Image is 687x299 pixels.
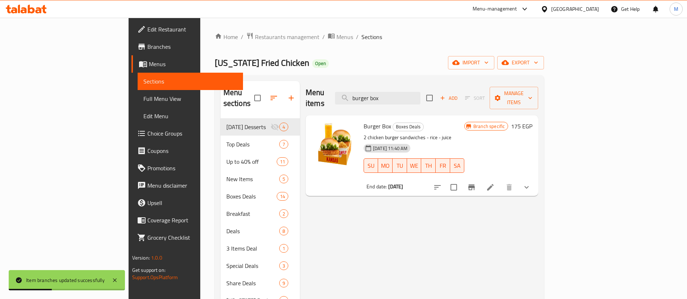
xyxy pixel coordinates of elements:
[131,212,243,229] a: Coverage Report
[395,161,404,171] span: TU
[280,124,288,131] span: 4
[282,89,300,107] button: Add section
[279,244,288,253] div: items
[439,161,447,171] span: FR
[453,161,462,171] span: SA
[336,33,353,41] span: Menus
[490,87,538,109] button: Manage items
[470,123,508,130] span: Branch specific
[226,192,277,201] span: Boxes Deals
[367,161,375,171] span: SU
[393,158,407,173] button: TU
[448,56,494,69] button: import
[147,146,238,155] span: Coupons
[131,177,243,194] a: Menu disclaimer
[221,153,300,170] div: Up to 40% off11
[226,279,279,287] div: Share Deals
[551,5,599,13] div: [GEOGRAPHIC_DATA]
[450,158,465,173] button: SA
[131,229,243,246] a: Grocery Checklist
[265,89,282,107] span: Sort sections
[424,161,433,171] span: TH
[277,193,288,200] span: 14
[221,136,300,153] div: Top Deals7
[312,59,329,68] div: Open
[280,210,288,217] span: 2
[473,5,517,13] div: Menu-management
[497,56,544,69] button: export
[271,123,279,131] svg: Inactive section
[280,262,288,269] span: 3
[246,32,319,42] a: Restaurants management
[147,42,238,51] span: Branches
[381,161,390,171] span: MO
[364,133,464,142] p: 2 chicken burger sandwiches - rice - juice
[280,245,288,252] span: 1
[147,198,238,207] span: Upsell
[226,157,277,166] span: Up to 40% off
[143,77,238,86] span: Sections
[147,233,238,242] span: Grocery Checklist
[221,205,300,222] div: Breakfast2
[393,123,423,131] span: Boxes Deals
[674,5,678,13] span: M
[131,194,243,212] a: Upsell
[226,227,279,235] span: Deals
[280,141,288,148] span: 7
[454,58,489,67] span: import
[221,257,300,274] div: Special Deals3
[500,179,518,196] button: delete
[226,123,271,131] span: [DATE] Desserts
[429,179,446,196] button: sort-choices
[132,273,178,282] a: Support.OpsPlatform
[436,158,450,173] button: FR
[226,140,279,149] span: Top Deals
[280,176,288,183] span: 5
[131,142,243,159] a: Coupons
[147,181,238,190] span: Menu disclaimer
[147,216,238,225] span: Coverage Report
[221,240,300,257] div: 3 Items Deal1
[221,188,300,205] div: Boxes Deals14
[511,121,532,131] h6: 175 EGP
[335,92,420,104] input: search
[370,145,410,152] span: [DATE] 11:40 AM
[277,192,288,201] div: items
[306,87,326,109] h2: Menu items
[138,107,243,125] a: Edit Menu
[143,112,238,120] span: Edit Menu
[522,183,531,192] svg: Show Choices
[221,222,300,240] div: Deals8
[312,60,329,67] span: Open
[215,32,544,42] nav: breadcrumb
[131,125,243,142] a: Choice Groups
[277,158,288,165] span: 11
[132,253,150,262] span: Version:
[366,182,387,191] span: End date:
[437,93,460,104] span: Add item
[147,25,238,34] span: Edit Restaurant
[226,175,279,183] div: New Items
[356,33,359,41] li: /
[131,21,243,38] a: Edit Restaurant
[463,179,480,196] button: Branch-specific-item
[364,158,378,173] button: SU
[147,129,238,138] span: Choice Groups
[279,227,288,235] div: items
[280,280,288,287] span: 9
[322,33,325,41] li: /
[131,159,243,177] a: Promotions
[311,121,358,167] img: Burger Box
[143,94,238,103] span: Full Menu View
[279,175,288,183] div: items
[131,55,243,73] a: Menus
[437,93,460,104] button: Add
[361,33,382,41] span: Sections
[422,90,437,106] span: Select section
[226,244,279,253] span: 3 Items Deal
